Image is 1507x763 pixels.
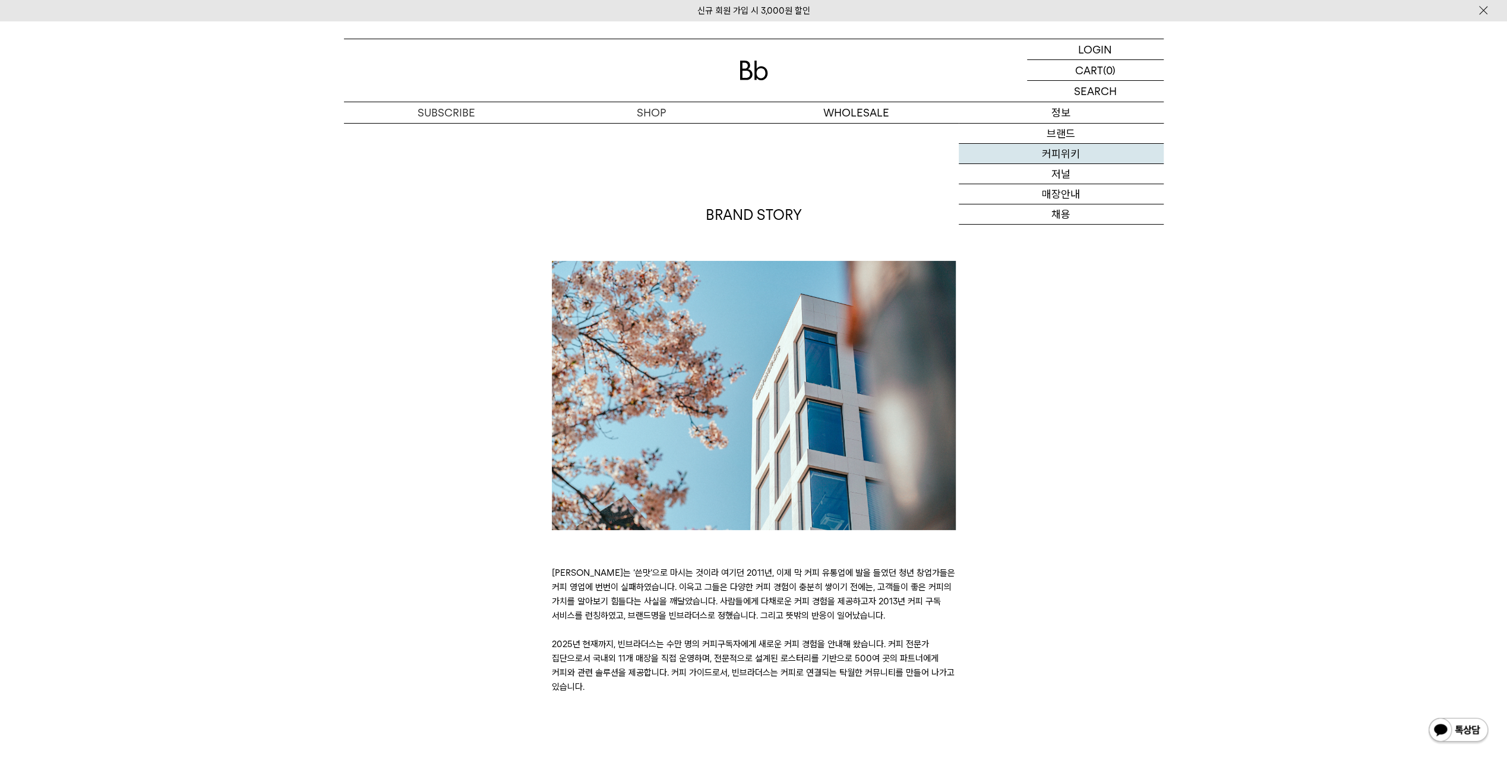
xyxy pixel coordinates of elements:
a: SHOP [549,102,754,123]
a: 매장안내 [959,184,1164,204]
a: 저널 [959,164,1164,184]
p: [PERSON_NAME]는 ‘쓴맛’으로 마시는 것이라 여기던 2011년, 이제 막 커피 유통업에 발을 들였던 청년 창업가들은 커피 영업에 번번이 실패하였습니다. 이윽고 그들은... [552,566,956,694]
a: LOGIN [1027,39,1164,60]
p: 정보 [959,102,1164,123]
p: CART [1075,60,1103,80]
a: CART (0) [1027,60,1164,81]
a: 신규 회원 가입 시 3,000원 할인 [697,5,810,16]
img: 카카오톡 채널 1:1 채팅 버튼 [1427,717,1489,745]
a: SUBSCRIBE [344,102,549,123]
a: 커피위키 [959,144,1164,164]
p: BRAND STORY [552,205,956,225]
p: (0) [1103,60,1116,80]
img: 로고 [740,61,768,80]
p: SEARCH [1074,81,1117,102]
p: WHOLESALE [754,102,959,123]
a: 채용 [959,204,1164,225]
a: 브랜드 [959,124,1164,144]
p: LOGIN [1078,39,1112,59]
